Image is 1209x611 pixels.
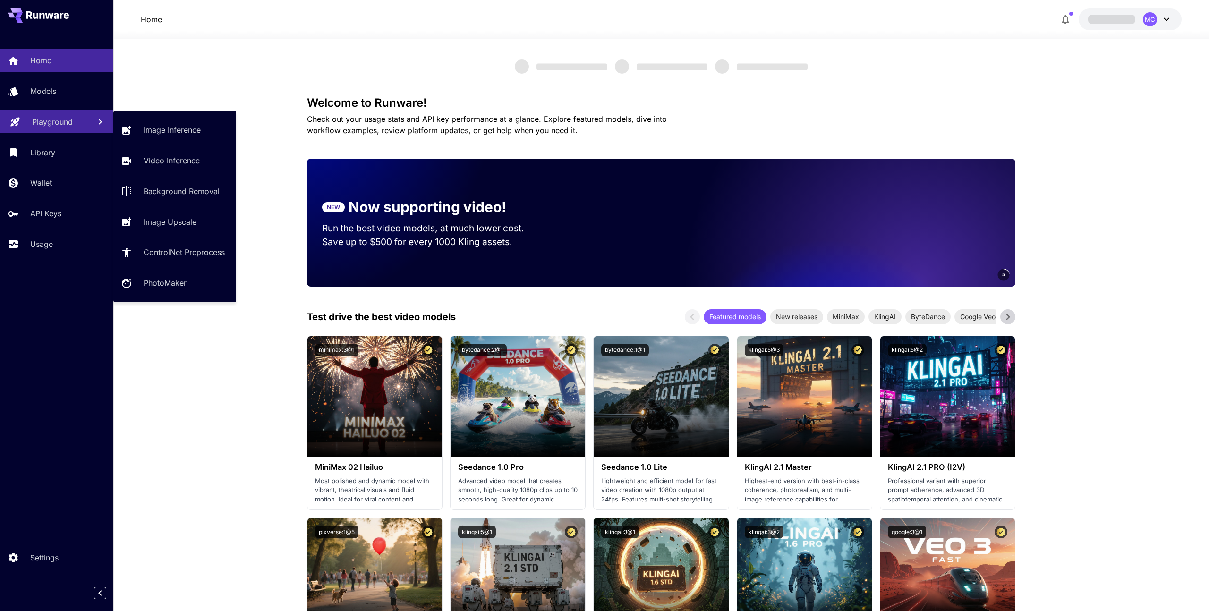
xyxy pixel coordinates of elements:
button: klingai:3@2 [745,526,783,538]
p: Playground [32,116,73,127]
img: alt [307,336,442,457]
img: alt [880,336,1015,457]
nav: breadcrumb [141,14,162,25]
button: minimax:3@1 [315,344,358,356]
button: pixverse:1@5 [315,526,358,538]
p: Test drive the best video models [307,310,456,324]
span: Featured models [704,312,766,322]
button: Certified Model – Vetted for best performance and includes a commercial license. [565,526,578,538]
p: Background Removal [144,186,220,197]
p: Home [141,14,162,25]
a: Image Inference [113,119,236,142]
button: Certified Model – Vetted for best performance and includes a commercial license. [422,344,434,356]
p: Advanced video model that creates smooth, high-quality 1080p clips up to 10 seconds long. Great f... [458,476,578,504]
img: alt [451,336,585,457]
button: google:3@1 [888,526,926,538]
p: Image Upscale [144,216,196,228]
p: Highest-end version with best-in-class coherence, photorealism, and multi-image reference capabil... [745,476,864,504]
p: Image Inference [144,124,201,136]
h3: Welcome to Runware! [307,96,1015,110]
span: New releases [770,312,823,322]
span: 5 [1002,271,1005,278]
img: alt [737,336,872,457]
button: Certified Model – Vetted for best performance and includes a commercial license. [708,526,721,538]
button: Collapse sidebar [94,587,106,599]
p: ControlNet Preprocess [144,246,225,258]
h3: Seedance 1.0 Pro [458,463,578,472]
p: NEW [327,203,340,212]
span: Check out your usage stats and API key performance at a glance. Explore featured models, dive int... [307,114,667,135]
a: ControlNet Preprocess [113,241,236,264]
span: KlingAI [868,312,902,322]
button: bytedance:2@1 [458,344,507,356]
a: Background Removal [113,180,236,203]
a: Image Upscale [113,210,236,233]
p: Wallet [30,177,52,188]
p: Models [30,85,56,97]
p: Save up to $500 for every 1000 Kling assets. [322,235,542,249]
button: Certified Model – Vetted for best performance and includes a commercial license. [851,344,864,356]
button: klingai:5@1 [458,526,496,538]
h3: KlingAI 2.1 Master [745,463,864,472]
p: Run the best video models, at much lower cost. [322,221,542,235]
p: PhotoMaker [144,277,187,289]
p: Most polished and dynamic model with vibrant, theatrical visuals and fluid motion. Ideal for vira... [315,476,434,504]
span: Google Veo [954,312,1001,322]
a: PhotoMaker [113,272,236,295]
p: Now supporting video! [349,196,506,218]
p: Home [30,55,51,66]
h3: MiniMax 02 Hailuo [315,463,434,472]
img: alt [594,336,728,457]
button: Certified Model – Vetted for best performance and includes a commercial license. [422,526,434,538]
span: ByteDance [905,312,951,322]
h3: Seedance 1.0 Lite [601,463,721,472]
button: Certified Model – Vetted for best performance and includes a commercial license. [565,344,578,356]
a: Video Inference [113,149,236,172]
button: Certified Model – Vetted for best performance and includes a commercial license. [995,344,1007,356]
button: klingai:5@3 [745,344,783,356]
div: MC [1143,12,1157,26]
h3: KlingAI 2.1 PRO (I2V) [888,463,1007,472]
button: klingai:5@2 [888,344,927,356]
div: Collapse sidebar [101,585,113,602]
p: Video Inference [144,155,200,166]
button: Certified Model – Vetted for best performance and includes a commercial license. [851,526,864,538]
button: Certified Model – Vetted for best performance and includes a commercial license. [995,526,1007,538]
span: MiniMax [827,312,865,322]
button: Certified Model – Vetted for best performance and includes a commercial license. [708,344,721,356]
button: klingai:3@1 [601,526,639,538]
button: bytedance:1@1 [601,344,649,356]
p: API Keys [30,208,61,219]
p: Library [30,147,55,158]
p: Usage [30,238,53,250]
p: Professional variant with superior prompt adherence, advanced 3D spatiotemporal attention, and ci... [888,476,1007,504]
p: Lightweight and efficient model for fast video creation with 1080p output at 24fps. Features mult... [601,476,721,504]
p: Settings [30,552,59,563]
